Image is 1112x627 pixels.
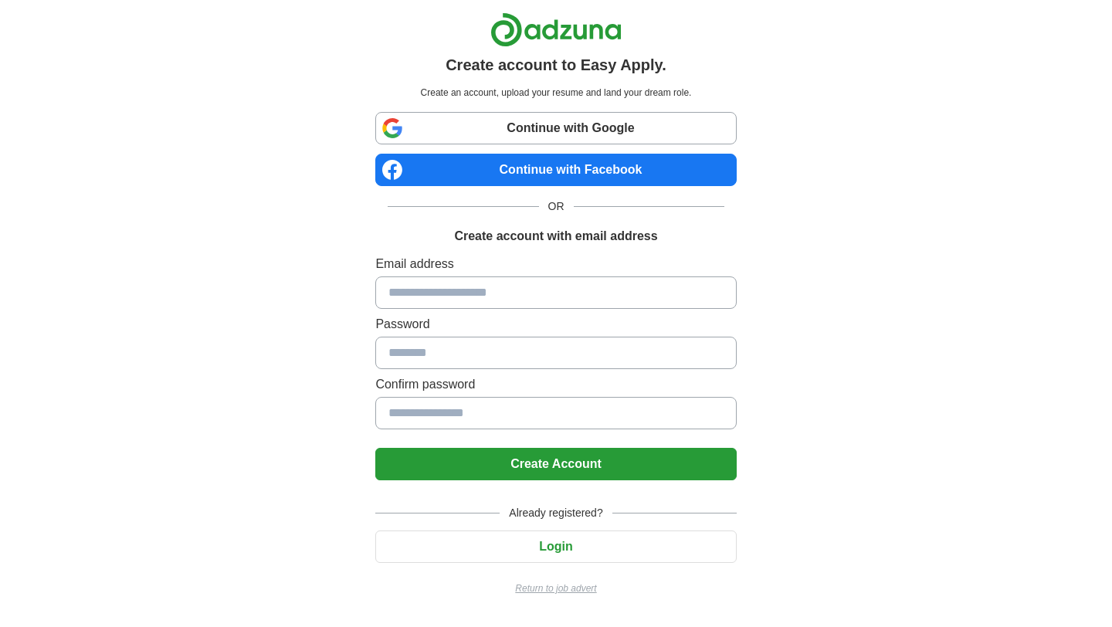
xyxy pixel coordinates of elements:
a: Login [375,540,736,553]
a: Continue with Facebook [375,154,736,186]
span: OR [539,198,574,215]
button: Login [375,530,736,563]
label: Password [375,315,736,334]
a: Continue with Google [375,112,736,144]
label: Confirm password [375,375,736,394]
a: Return to job advert [375,581,736,595]
button: Create Account [375,448,736,480]
span: Already registered? [500,505,612,521]
h1: Create account with email address [454,227,657,246]
p: Create an account, upload your resume and land your dream role. [378,86,733,100]
label: Email address [375,255,736,273]
img: Adzuna logo [490,12,622,47]
h1: Create account to Easy Apply. [446,53,666,76]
